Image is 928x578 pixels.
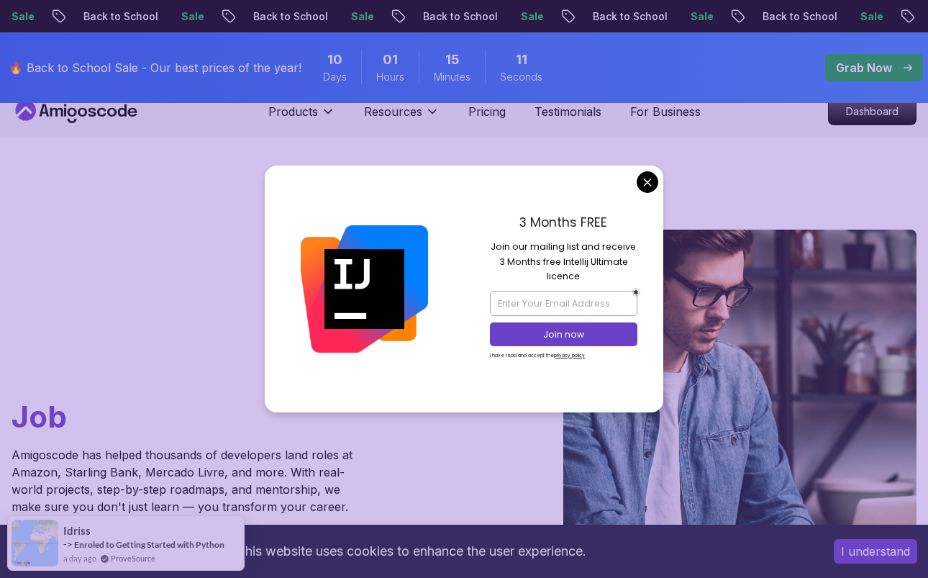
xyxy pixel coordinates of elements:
p: Sale [338,9,384,24]
p: Sale [508,9,554,24]
span: -> [63,538,73,550]
span: Minutes [434,70,470,84]
button: Products [268,103,335,132]
span: Days [323,70,347,84]
span: a day ago [63,552,96,564]
h1: Go From Learning to Hired: Master Java, Spring Boot & Cloud Skills That Get You the [12,230,376,438]
p: Back to School [580,9,678,24]
a: ProveSource [111,552,155,564]
span: 1 Hours [383,50,398,70]
a: Dashboard [828,98,916,125]
span: Hours [376,70,404,84]
a: Testimonials [534,103,601,120]
p: Amigoscode has helped thousands of developers land roles at Amazon, Starling Bank, Mercado Livre,... [12,446,357,515]
button: Accept cookies [834,539,917,564]
p: 🔥 Back to School Sale - Our best prices of the year! [9,59,301,76]
a: Enroled to Getting Started with Python [74,539,224,550]
p: Sale [847,9,893,24]
p: Back to School [70,9,168,24]
span: Seconds [500,70,542,84]
p: Back to School [750,9,847,24]
p: Sale [168,9,214,24]
p: Resources [364,103,422,120]
a: Pricing [468,103,506,120]
p: Dashboard [829,99,916,125]
p: Back to School [240,9,338,24]
span: 10 Days [327,50,342,70]
img: provesource social proof notification image [12,520,58,566]
a: For Business [630,103,701,120]
span: 15 Minutes [445,50,460,70]
p: Products [268,103,318,120]
p: Grab Now [836,59,892,76]
span: Job [12,398,67,435]
button: Resources [364,103,440,132]
p: Back to School [410,9,508,24]
span: 11 Seconds [516,50,527,70]
p: Sale [678,9,724,24]
span: idriss [63,525,91,537]
div: This website uses cookies to enhance the user experience. [11,536,812,567]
